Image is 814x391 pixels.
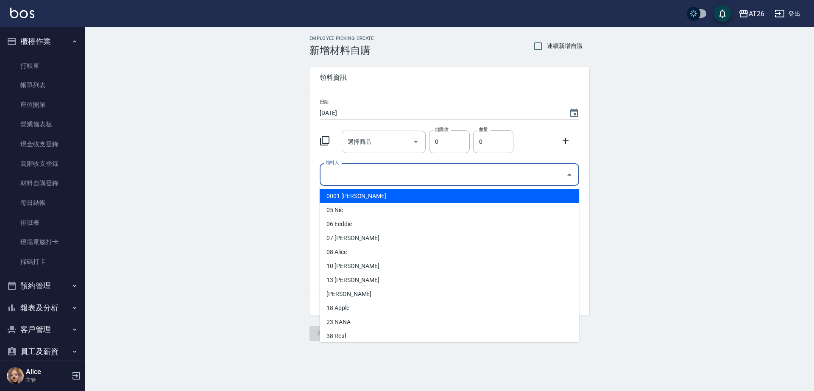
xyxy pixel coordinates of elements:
a: 現金收支登錄 [3,134,81,154]
a: 每日結帳 [3,193,81,212]
a: 打帳單 [3,56,81,75]
h3: 新增材料自購 [309,45,374,56]
button: 員工及薪資 [3,341,81,363]
button: 報表及分析 [3,297,81,319]
h2: Employee Picking Create [309,36,374,41]
span: 連續新增自購 [547,42,583,50]
li: 06 Eeddie [320,217,579,231]
button: 客戶管理 [3,318,81,341]
button: Choose date, selected date is 2025-08-11 [564,103,584,123]
a: 排班表 [3,213,81,232]
li: 18 Apple [320,301,579,315]
li: 08 Alice [320,245,579,259]
a: 材料自購登錄 [3,173,81,193]
a: 現場電腦打卡 [3,232,81,252]
img: Logo [10,8,34,18]
button: 登出 [771,6,804,22]
li: 10 [PERSON_NAME] [320,259,579,273]
button: Close [563,168,576,182]
a: 掃碼打卡 [3,252,81,271]
label: 自購價 [435,126,448,133]
a: 座位開單 [3,95,81,115]
input: YYYY/MM/DD [320,106,560,120]
div: 合計： 0 [309,293,589,316]
button: save [714,5,731,22]
a: 帳單列表 [3,75,81,95]
li: 07 [PERSON_NAME] [320,231,579,245]
li: 13 [PERSON_NAME] [320,273,579,287]
a: 高階收支登錄 [3,154,81,173]
li: [PERSON_NAME] [320,287,579,301]
li: 38 Real [320,329,579,343]
p: 主管 [26,376,69,384]
h5: Alice [26,368,69,376]
a: 營業儀表板 [3,115,81,134]
li: 05 Nic [320,203,579,217]
img: Person [7,367,24,384]
label: 數量 [479,126,488,133]
button: 櫃檯作業 [3,31,81,53]
li: 23 NANA [320,315,579,329]
button: AT26 [735,5,768,22]
label: 領料人 [326,159,339,166]
span: 領料資訊 [320,73,579,82]
label: 日期 [320,99,329,105]
button: 預約管理 [3,275,81,297]
div: AT26 [749,8,764,19]
li: 0001 [PERSON_NAME] [320,189,579,203]
button: Open [409,135,423,148]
